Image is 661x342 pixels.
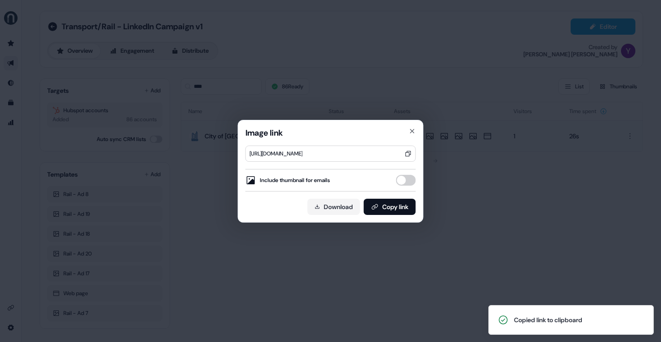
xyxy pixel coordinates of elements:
[514,315,582,324] div: Copied link to clipboard
[246,175,330,186] label: Include thumbnail for emails
[246,146,416,162] button: [URL][DOMAIN_NAME]
[246,128,416,138] div: Image link
[308,199,360,215] button: Download
[364,199,416,215] button: Copy link
[250,149,303,158] div: [URL][DOMAIN_NAME]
